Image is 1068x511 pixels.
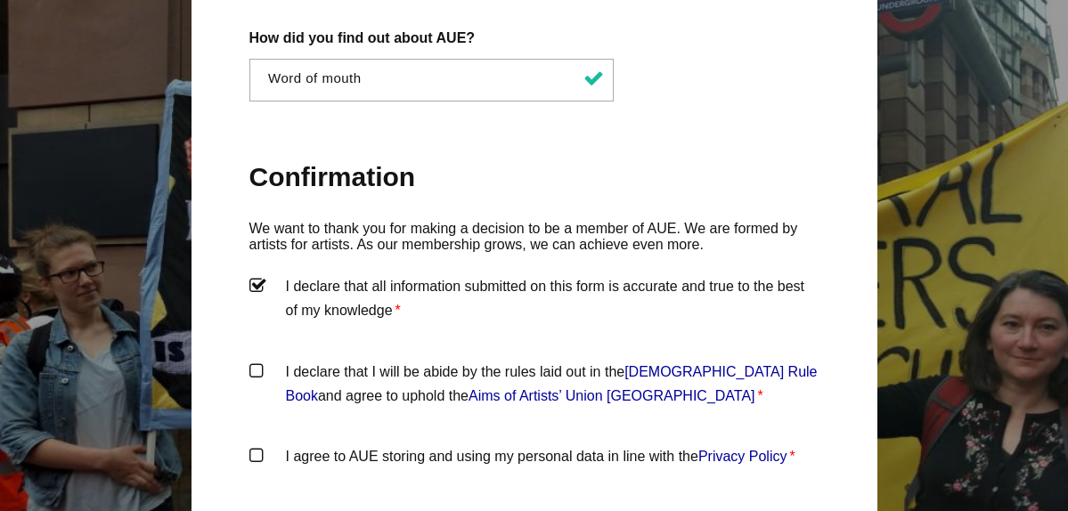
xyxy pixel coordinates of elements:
[469,388,755,403] a: Aims of Artists’ Union [GEOGRAPHIC_DATA]
[249,444,819,498] label: I agree to AUE storing and using my personal data in line with the
[249,26,819,50] label: How did you find out about AUE?
[249,274,819,328] label: I declare that all information submitted on this form is accurate and true to the best of my know...
[249,221,819,254] p: We want to thank you for making a decision to be a member of AUE. We are formed by artists for ar...
[249,159,819,194] h2: Confirmation
[264,70,609,86] li: Word of mouth
[286,364,818,403] a: [DEMOGRAPHIC_DATA] Rule Book
[698,449,787,464] a: Privacy Policy
[249,360,819,413] label: I declare that I will be abide by the rules laid out in the and agree to uphold the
